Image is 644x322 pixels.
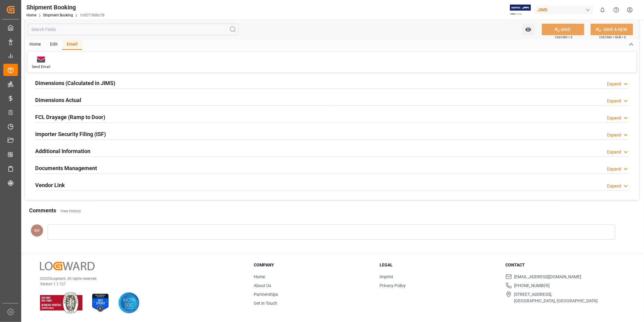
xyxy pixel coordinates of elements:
span: [STREET_ADDRESS], [GEOGRAPHIC_DATA], [GEOGRAPHIC_DATA] [514,291,598,304]
div: Send Email [32,64,50,70]
h3: Legal [380,262,498,268]
h2: Vendor Link [35,181,65,189]
a: View History [60,209,81,213]
img: Logward Logo [40,262,95,271]
a: About Us [254,283,271,288]
div: Expand [607,183,621,189]
h2: Dimensions (Calculated in JIMS) [35,79,115,87]
div: JIMS [535,5,593,14]
a: Partnerships [254,292,278,297]
h2: Dimensions Actual [35,96,81,104]
span: Ctrl/CMD + Shift + S [599,35,626,39]
h2: Importer Security Filing (ISF) [35,130,106,138]
img: AICPA SOC [118,292,139,313]
div: Expand [607,166,621,172]
div: Expand [607,132,621,138]
span: [PHONE_NUMBER] [514,283,550,289]
button: SAVE & NEW [591,24,633,35]
div: Home [25,39,45,50]
h3: Company [254,262,372,268]
a: Shipment Booking [43,13,73,17]
span: GV [35,228,40,233]
p: © 2025 Logward. All rights reserved. [40,276,239,281]
a: Home [254,274,265,279]
input: Search Fields [28,24,238,35]
a: Get in Touch [254,301,277,306]
button: SAVE [542,24,584,35]
div: Expand [607,115,621,121]
span: Ctrl/CMD + S [555,35,572,39]
p: Version 1.1.127 [40,281,239,287]
h3: Contact [506,262,624,268]
a: Imprint [380,274,393,279]
button: show 0 new notifications [596,3,609,17]
div: Shipment Booking [26,3,105,12]
div: Edit [45,39,62,50]
h2: Comments [29,206,56,214]
button: open menu [522,24,535,35]
h2: Documents Management [35,164,97,172]
div: Expand [607,149,621,155]
img: ISO 27001 Certification [90,292,111,313]
button: Help Center [609,3,623,17]
div: Email [62,39,82,50]
a: Home [26,13,36,17]
img: ISO 9001 & ISO 14001 Certification [40,292,82,313]
img: Exertis%20JAM%20-%20Email%20Logo.jpg_1722504956.jpg [510,5,531,15]
span: [EMAIL_ADDRESS][DOMAIN_NAME] [514,274,582,280]
a: Privacy Policy [380,283,406,288]
h2: Additional Information [35,147,90,155]
div: Expand [607,81,621,87]
div: Expand [607,98,621,104]
button: JIMS [535,4,596,15]
h2: FCL Drayage (Ramp to Door) [35,113,105,121]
